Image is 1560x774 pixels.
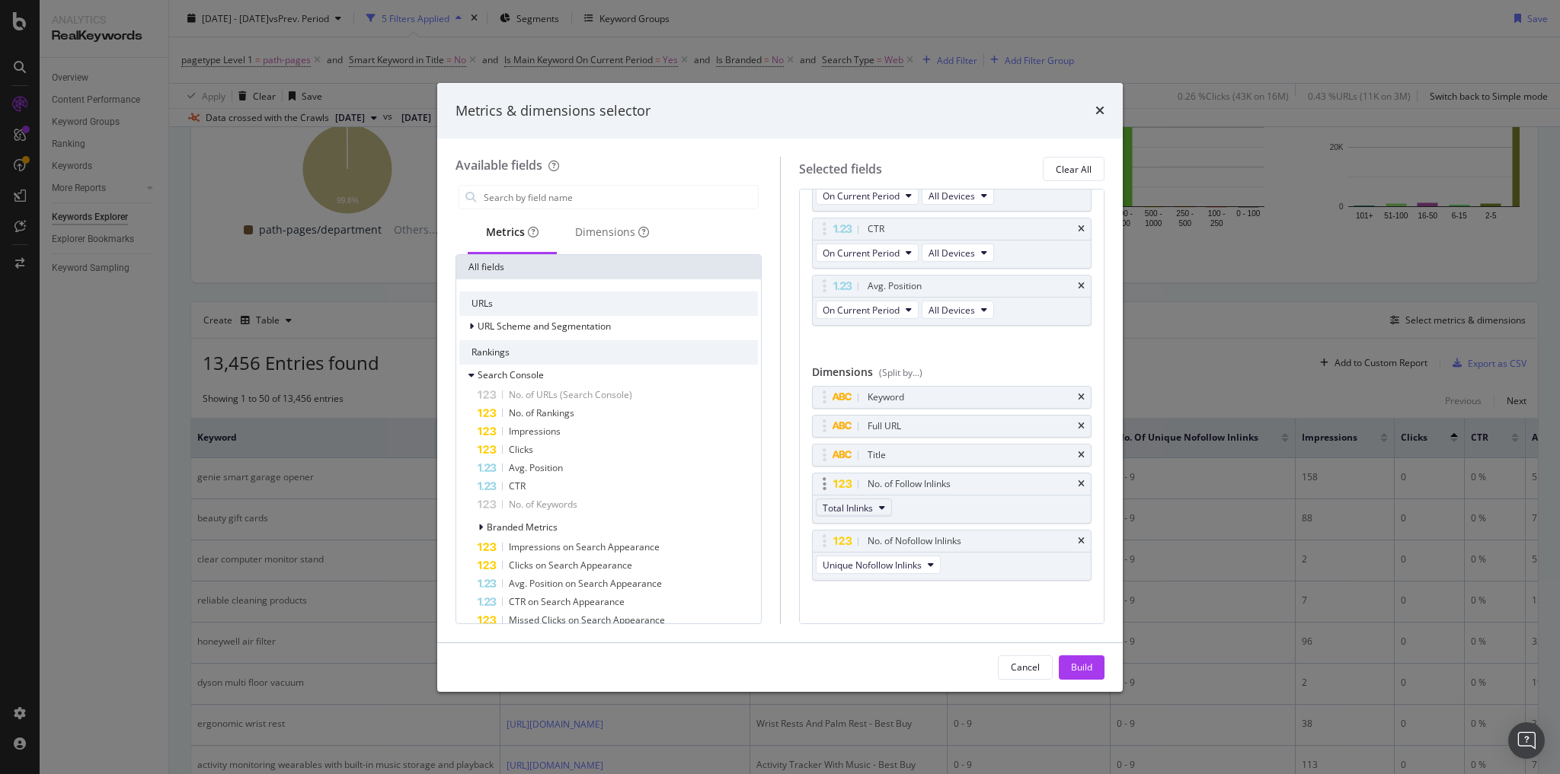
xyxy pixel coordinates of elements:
[478,320,611,333] span: URL Scheme and Segmentation
[1078,393,1085,402] div: times
[868,448,886,463] div: Title
[812,473,1092,524] div: No. of Follow InlinkstimesTotal Inlinks
[509,498,577,511] span: No. of Keywords
[478,368,544,381] span: Search Console
[486,225,539,240] div: Metrics
[482,186,758,209] input: Search by field name
[459,291,758,316] div: URLs
[816,301,919,319] button: On Current Period
[509,540,660,553] span: Impressions on Search Appearance
[1071,661,1092,674] div: Build
[1043,157,1104,181] button: Clear All
[1056,163,1092,176] div: Clear All
[456,255,761,279] div: All fields
[1078,537,1085,546] div: times
[1078,282,1085,291] div: times
[437,83,1123,692] div: modal
[816,498,892,517] button: Total Inlinks
[509,595,625,608] span: CTR on Search Appearance
[509,559,632,572] span: Clicks on Search Appearance
[868,419,901,434] div: Full URL
[823,304,900,317] span: On Current Period
[1508,722,1545,759] div: Open Intercom Messenger
[929,190,975,202] span: All Devices
[1078,451,1085,460] div: times
[459,340,758,365] div: Rankings
[823,559,922,572] span: Unique Nofollow Inlinks
[1078,422,1085,431] div: times
[1011,661,1040,674] div: Cancel
[922,186,994,205] button: All Devices
[868,390,904,405] div: Keyword
[868,476,951,492] div: No. of Follow Inlinks
[509,479,526,492] span: CTR
[812,530,1092,581] div: No. of Nofollow InlinkstimesUnique Nofollow Inlinks
[456,101,651,121] div: Metrics & dimensions selector
[823,247,900,260] span: On Current Period
[922,301,994,319] button: All Devices
[1078,225,1085,234] div: times
[1059,655,1104,680] button: Build
[487,521,558,534] span: Branded Metrics
[509,461,563,474] span: Avg. Position
[509,613,665,626] span: Missed Clicks on Search Appearance
[823,190,900,202] span: On Current Period
[868,279,922,294] div: Avg. Position
[509,577,662,590] span: Avg. Position on Search Appearance
[456,157,542,174] div: Available fields
[799,161,882,178] div: Selected fields
[575,225,649,240] div: Dimensions
[879,366,922,379] div: (Split by...)
[812,275,1092,326] div: Avg. PositiontimesOn Current PeriodAll Devices
[816,244,919,262] button: On Current Period
[509,443,533,456] span: Clicks
[1095,101,1104,121] div: times
[812,386,1092,409] div: Keywordtimes
[922,244,994,262] button: All Devices
[812,415,1092,438] div: Full URLtimes
[929,247,975,260] span: All Devices
[816,556,941,574] button: Unique Nofollow Inlinks
[509,406,574,419] span: No. of Rankings
[509,425,561,438] span: Impressions
[868,221,884,237] div: CTR
[929,304,975,317] span: All Devices
[1078,479,1085,489] div: times
[812,444,1092,467] div: Titletimes
[823,502,873,514] span: Total Inlinks
[868,534,961,549] div: No. of Nofollow Inlinks
[816,186,919,205] button: On Current Period
[509,388,632,401] span: No. of URLs (Search Console)
[812,365,1092,386] div: Dimensions
[812,218,1092,269] div: CTRtimesOn Current PeriodAll Devices
[998,655,1053,680] button: Cancel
